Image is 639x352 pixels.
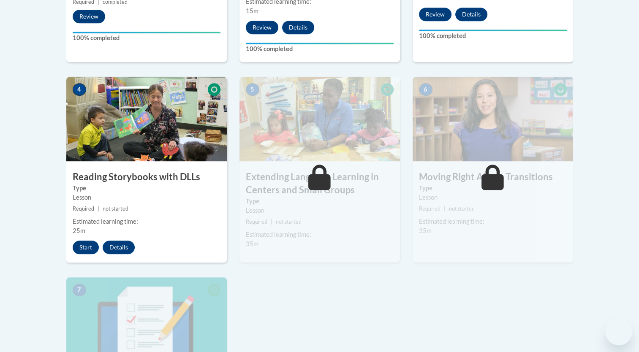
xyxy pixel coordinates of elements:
div: Estimated learning time: [246,230,394,239]
span: 7 [73,284,86,296]
button: Details [455,8,487,21]
img: Course Image [413,77,573,161]
span: 15m [246,7,258,14]
label: 100% completed [73,33,220,43]
span: | [271,219,272,225]
div: Estimated learning time: [73,217,220,226]
div: Estimated learning time: [419,217,567,226]
button: Details [103,241,135,254]
span: Required [73,206,94,212]
h3: Moving Right Along: Transitions [413,171,573,184]
div: Your progress [419,30,567,31]
button: Review [246,21,278,34]
h3: Reading Storybooks with DLLs [66,171,227,184]
span: 35m [246,240,258,247]
div: Your progress [73,32,220,33]
img: Course Image [239,77,400,161]
h3: Extending Language Learning in Centers and Small Groups [239,171,400,197]
label: Type [246,197,394,206]
span: | [444,206,446,212]
span: 25m [73,227,85,234]
span: not started [276,219,302,225]
iframe: Button to launch messaging window [605,318,632,345]
span: | [98,206,99,212]
label: 100% completed [246,44,394,54]
span: 5 [246,83,259,96]
label: 100% completed [419,31,567,41]
div: Your progress [246,43,394,44]
span: not started [103,206,128,212]
span: Required [419,206,441,212]
label: Type [419,184,567,193]
div: Lesson [246,206,394,215]
button: Review [73,10,105,23]
span: 4 [73,83,86,96]
span: 35m [419,227,432,234]
button: Start [73,241,99,254]
span: Required [246,219,267,225]
button: Details [282,21,314,34]
div: Lesson [73,193,220,202]
span: 6 [419,83,432,96]
span: not started [449,206,475,212]
button: Review [419,8,451,21]
div: Lesson [419,193,567,202]
img: Course Image [66,77,227,161]
label: Type [73,184,220,193]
